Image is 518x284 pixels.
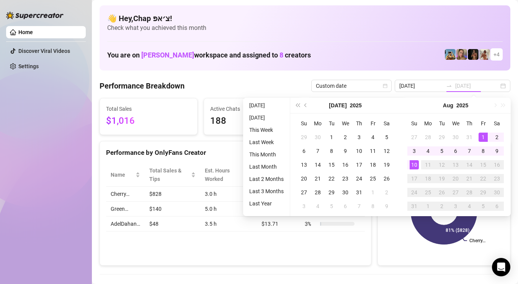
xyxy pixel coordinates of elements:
div: 22 [327,174,336,183]
td: 2025-07-15 [325,158,338,172]
td: 2025-08-29 [476,186,490,199]
div: 27 [410,133,419,142]
td: 2025-07-20 [297,172,311,186]
td: 2025-09-04 [462,199,476,213]
div: Est. Hours Worked [205,166,246,183]
div: 4 [368,133,377,142]
div: 9 [341,146,350,156]
div: 30 [341,188,350,197]
img: logo-BBDzfeDw.svg [6,11,64,19]
td: 2025-07-30 [449,130,462,144]
img: Green [479,49,490,60]
td: 2025-08-19 [435,172,449,186]
span: Custom date [316,80,387,92]
div: 4 [313,202,322,211]
div: 8 [327,146,336,156]
span: $1,016 [106,114,191,128]
div: 10 [410,160,419,169]
td: $828 [145,187,200,202]
span: calendar [383,84,387,88]
div: 2 [341,133,350,142]
div: 16 [341,160,350,169]
div: 30 [492,188,502,197]
td: 2025-07-11 [366,144,380,158]
td: 2025-08-02 [490,130,504,144]
td: 2025-08-24 [407,186,421,199]
th: Total Sales & Tips [145,163,200,187]
th: Mo [421,117,435,130]
div: 29 [479,188,488,197]
td: 2025-07-21 [311,172,325,186]
td: 2025-08-23 [490,172,504,186]
td: 2025-08-21 [462,172,476,186]
div: 19 [437,174,446,183]
li: Last Month [246,162,287,171]
div: 19 [382,160,391,169]
div: 3 [410,146,419,156]
div: 15 [327,160,336,169]
td: 2025-07-03 [352,130,366,144]
td: 2025-07-26 [380,172,394,186]
td: 3.5 h [200,217,257,231]
div: 1 [479,133,488,142]
div: 14 [313,160,322,169]
td: 2025-08-18 [421,172,435,186]
input: End date [455,82,499,90]
th: Fr [476,117,490,130]
div: 17 [355,160,364,169]
div: 1 [327,133,336,142]
div: 29 [299,133,309,142]
td: 2025-08-01 [476,130,490,144]
span: Total Sales [106,105,191,113]
th: Fr [366,117,380,130]
button: Choose a year [350,98,362,113]
th: Sa [490,117,504,130]
div: 2 [382,188,391,197]
div: 14 [465,160,474,169]
div: 28 [465,188,474,197]
td: 2025-08-26 [435,186,449,199]
img: the_bohema [468,49,479,60]
td: 2025-07-04 [366,130,380,144]
div: 25 [368,174,377,183]
td: 2025-08-16 [490,158,504,172]
button: Choose a month [443,98,453,113]
div: 5 [382,133,391,142]
td: 2025-07-08 [325,144,338,158]
li: Last 3 Months [246,187,287,196]
div: 7 [355,202,364,211]
td: 2025-07-29 [435,130,449,144]
span: Name [111,171,134,179]
h4: Performance Breakdown [100,80,185,91]
a: Settings [18,63,39,69]
td: 2025-08-11 [421,158,435,172]
div: 15 [479,160,488,169]
div: 21 [313,174,322,183]
li: This Week [246,125,287,135]
div: 31 [410,202,419,211]
div: 2 [437,202,446,211]
div: 3 [299,202,309,211]
th: Th [352,117,366,130]
td: 2025-08-03 [297,199,311,213]
td: 2025-08-30 [490,186,504,199]
td: 2025-08-02 [380,186,394,199]
td: 2025-07-02 [338,130,352,144]
td: $140 [145,202,200,217]
td: 2025-06-30 [311,130,325,144]
li: Last Year [246,199,287,208]
td: 2025-07-17 [352,158,366,172]
div: 7 [313,146,322,156]
div: 3 [355,133,364,142]
td: 2025-08-07 [462,144,476,158]
div: 11 [423,160,433,169]
td: 2025-07-09 [338,144,352,158]
div: 30 [313,133,322,142]
td: 2025-08-17 [407,172,421,186]
td: 2025-07-19 [380,158,394,172]
td: 2025-08-08 [476,144,490,158]
img: Cherry [456,49,467,60]
span: + 4 [493,50,500,59]
td: 2025-08-07 [352,199,366,213]
div: 4 [465,202,474,211]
